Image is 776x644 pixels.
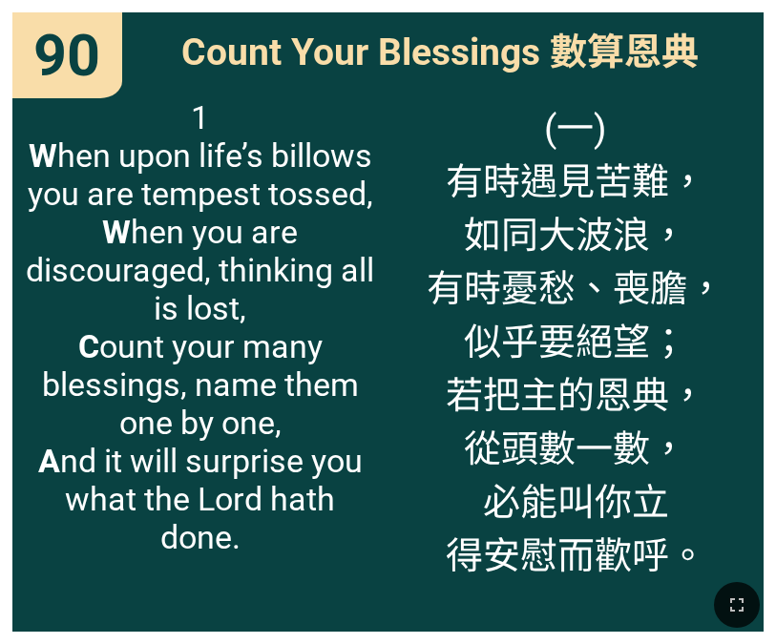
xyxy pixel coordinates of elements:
span: 1 hen upon life’s billows you are tempest tossed, hen you are discouraged, thinking all is lost, ... [26,98,376,556]
b: W [29,136,57,175]
b: C [78,327,99,365]
b: A [38,442,60,480]
span: Count Your Blessings 數算恩典 [181,22,699,75]
span: 90 [33,21,100,90]
b: W [102,213,131,251]
span: (一) 有時遇見苦難， 如同大波浪， 有時憂愁、喪膽， 似乎要絕望； 若把主的恩典， 從頭數一數， 必能叫你立 得安慰而歡呼。 [427,98,724,579]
